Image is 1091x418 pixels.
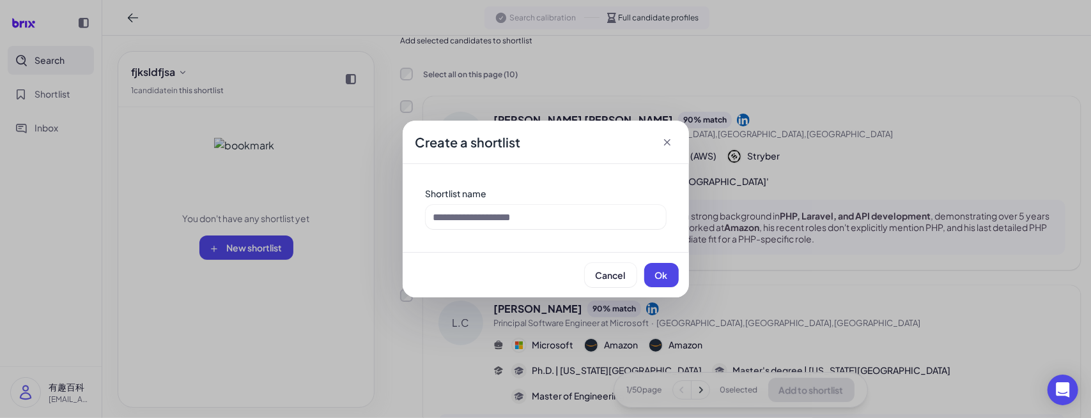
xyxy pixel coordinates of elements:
[1048,375,1078,405] div: Open Intercom Messenger
[426,187,666,200] div: Shortlist name
[644,263,679,287] button: Ok
[596,269,626,281] span: Cancel
[415,133,521,151] span: Create a shortlist
[655,269,668,281] span: Ok
[585,263,637,287] button: Cancel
